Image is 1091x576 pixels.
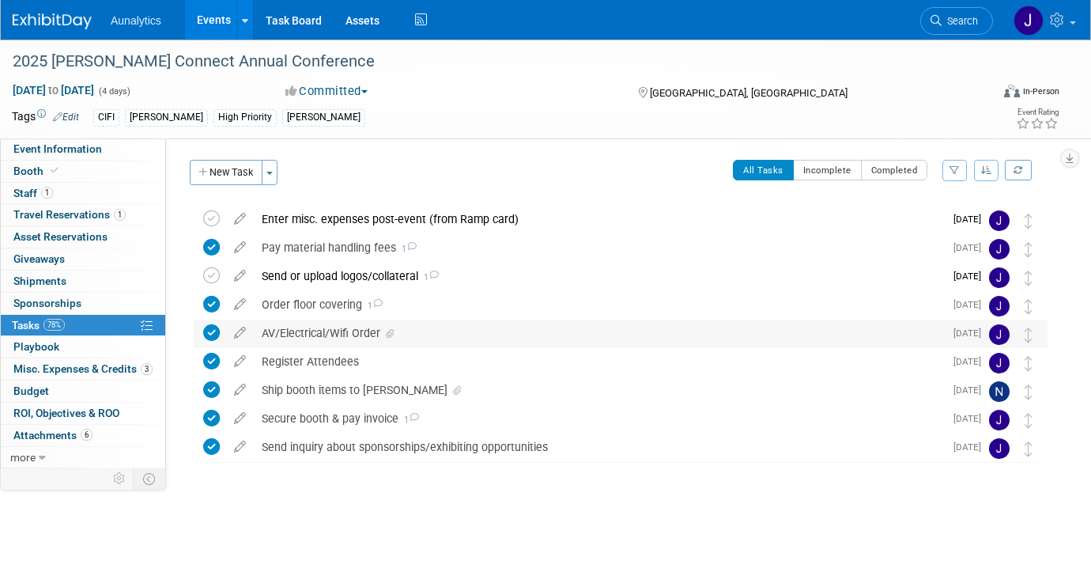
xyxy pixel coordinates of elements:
[1,161,165,182] a: Booth
[125,109,208,126] div: [PERSON_NAME]
[213,109,277,126] div: High Priority
[226,411,254,426] a: edit
[13,13,92,29] img: ExhibitDay
[226,297,254,312] a: edit
[953,385,989,396] span: [DATE]
[13,362,153,375] span: Misc. Expenses & Credits
[13,252,65,265] span: Giveaways
[254,234,944,261] div: Pay material handling fees
[1,381,165,402] a: Budget
[226,212,254,226] a: edit
[733,160,794,180] button: All Tasks
[989,438,1010,459] img: Julie Grisanti-Cieslak
[1,293,165,314] a: Sponsorships
[1,226,165,248] a: Asset Reservations
[953,328,989,339] span: [DATE]
[1004,85,1020,97] img: Format-Inperson.png
[41,187,53,199] span: 1
[97,86,130,97] span: (4 days)
[1016,108,1059,116] div: Event Rating
[254,434,944,460] div: Send inquiry about sponsorships/exhibiting opportunities
[989,267,1010,288] img: Julie Grisanti-Cieslak
[226,241,254,255] a: edit
[1025,441,1032,457] i: Move task
[953,356,989,367] span: [DATE]
[51,166,59,175] i: Booth reservation complete
[989,296,1010,316] img: Julie Grisanti-Cieslak
[13,385,49,397] span: Budget
[418,272,439,282] span: 1
[861,160,928,180] button: Completed
[43,319,65,331] span: 78%
[226,440,254,454] a: edit
[1,204,165,225] a: Travel Reservations1
[1,315,165,336] a: Tasks78%
[114,209,126,221] span: 1
[1,248,165,270] a: Giveaways
[13,165,62,177] span: Booth
[226,269,254,283] a: edit
[1,358,165,380] a: Misc. Expenses & Credits3
[1,447,165,468] a: more
[953,214,989,225] span: [DATE]
[942,15,978,27] span: Search
[254,405,944,432] div: Secure booth & pay invoice
[1025,328,1032,343] i: Move task
[13,142,102,155] span: Event Information
[254,377,944,404] div: Ship booth items to [PERSON_NAME]
[13,187,53,199] span: Staff
[93,109,119,126] div: CIFI
[1005,160,1032,180] a: Refresh
[13,208,126,221] span: Travel Reservations
[1025,385,1032,400] i: Move task
[650,87,848,99] span: [GEOGRAPHIC_DATA], [GEOGRAPHIC_DATA]
[398,415,419,425] span: 1
[13,429,92,441] span: Attachments
[1,425,165,446] a: Attachments6
[1,403,165,424] a: ROI, Objectives & ROO
[1025,271,1032,286] i: Move task
[362,301,383,311] span: 1
[989,239,1010,260] img: Julie Grisanti-Cieslak
[190,160,262,185] button: New Task
[953,299,989,310] span: [DATE]
[989,210,1010,231] img: Julie Grisanti-Cieslak
[13,407,119,419] span: ROI, Objectives & ROO
[106,468,134,489] td: Personalize Event Tab Strip
[953,441,989,453] span: [DATE]
[13,275,66,287] span: Shipments
[1025,214,1032,229] i: Move task
[396,244,417,254] span: 1
[282,109,365,126] div: [PERSON_NAME]
[989,353,1010,373] img: Julie Grisanti-Cieslak
[13,230,108,243] span: Asset Reservations
[12,319,65,332] span: Tasks
[280,83,374,100] button: Committed
[1025,356,1032,371] i: Move task
[7,47,970,76] div: 2025 [PERSON_NAME] Connect Annual Conference
[254,206,944,233] div: Enter misc. expenses post-event (from Ramp card)
[1025,242,1032,257] i: Move task
[920,7,993,35] a: Search
[254,263,944,290] div: Send or upload logos/collateral
[254,320,944,347] div: AV/Electrical/Wifi Order
[1,336,165,358] a: Playbook
[254,291,944,318] div: Order floor covering
[12,83,95,97] span: [DATE] [DATE]
[904,82,1059,106] div: Event Format
[1022,85,1059,97] div: In-Person
[953,413,989,424] span: [DATE]
[134,468,166,489] td: Toggle Event Tabs
[10,451,36,464] span: more
[1,183,165,204] a: Staff1
[989,324,1010,345] img: Julie Grisanti-Cieslak
[1014,6,1044,36] img: Julie Grisanti-Cieslak
[226,354,254,369] a: edit
[81,429,92,441] span: 6
[989,381,1010,402] img: Nick Vila
[1,271,165,292] a: Shipments
[1025,413,1032,428] i: Move task
[1025,299,1032,314] i: Move task
[53,112,79,123] a: Edit
[953,242,989,253] span: [DATE]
